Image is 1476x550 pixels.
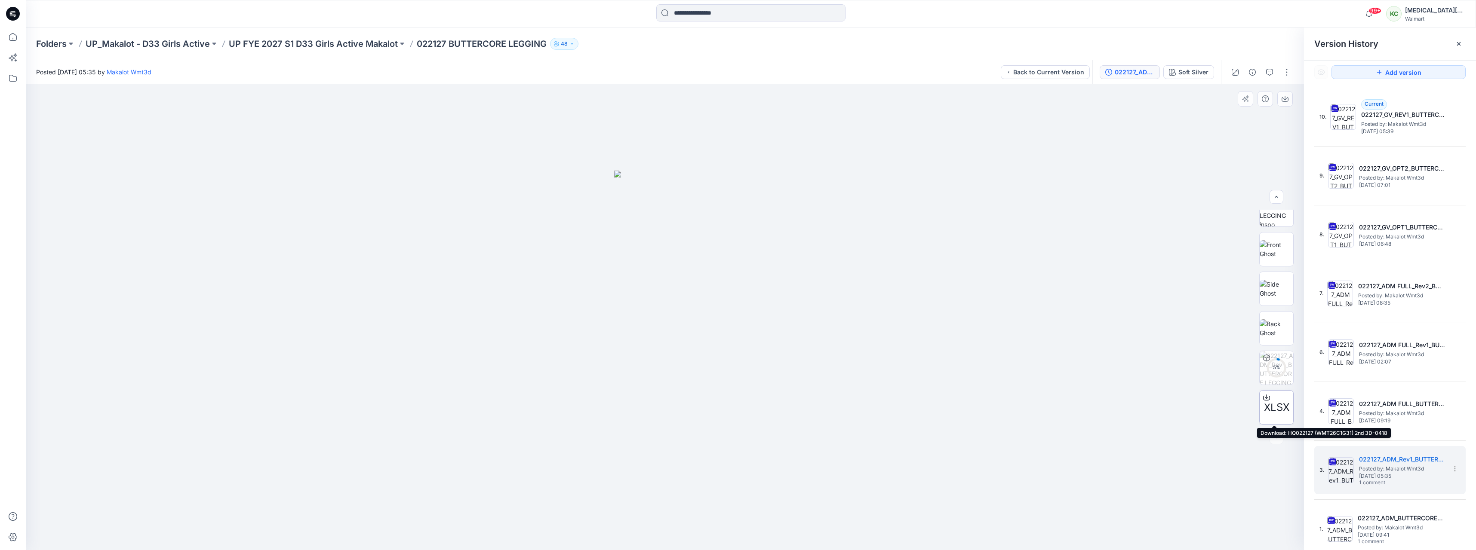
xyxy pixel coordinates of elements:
[1163,65,1214,79] button: Soft Silver
[229,38,398,50] a: UP FYE 2027 S1 D33 Girls Active Makalot
[1359,340,1445,350] h5: 022127_ADM FULL_Rev1_BUTTERCORE LEGGING
[1405,5,1465,15] div: [MEDICAL_DATA][PERSON_NAME]
[1314,39,1378,49] span: Version History
[1331,65,1466,79] button: Add version
[1359,350,1445,359] span: Posted by: Makalot Wmt3d
[1359,232,1445,241] span: Posted by: Makalot Wmt3d
[1361,128,1447,134] span: [DATE] 05:39
[1361,110,1447,120] h5: 022127_GV_REV1_BUTTERCORE LEGGING
[1327,516,1353,542] img: 022127_ADM_BUTTERCORE LEGGING
[1319,172,1325,180] span: 9.
[1319,466,1325,474] span: 3.
[1358,291,1444,300] span: Posted by: Makalot Wmt3d
[1359,222,1445,232] h5: 022127_GV_OPT1_BUTTERCORE LEGGING
[1359,480,1419,486] span: 1 comment
[1359,473,1445,479] span: [DATE] 05:35
[1359,399,1445,409] h5: 022127_ADM FULL_BUTTERCORE LEGGING
[1319,407,1325,415] span: 4.
[1319,231,1325,238] span: 8.
[1319,348,1325,356] span: 6.
[1328,339,1354,365] img: 022127_ADM FULL_Rev1_BUTTERCORE LEGGING
[86,38,210,50] a: UP_Makalot - D33 Girls Active
[1359,418,1445,424] span: [DATE] 09:19
[36,38,67,50] a: Folders
[1328,222,1354,247] img: 022127_GV_OPT1_BUTTERCORE LEGGING
[1115,67,1154,77] div: 022127_ADM_Rev1_BUTTERCORE LEGGING
[550,38,578,50] button: 48
[1358,300,1444,306] span: [DATE] 08:35
[1358,538,1418,545] span: 1 comment
[1264,400,1289,415] span: XLSX
[1358,513,1444,523] h5: 022127_ADM_BUTTERCORE LEGGING
[1455,40,1462,47] button: Close
[1260,351,1293,385] img: 022127_ADM_Rev1_BUTTERCORE LEGGING Soft Silver
[1178,67,1208,77] div: Soft Silver
[1260,280,1293,298] img: Side Ghost
[1328,457,1354,483] img: 022127_ADM_Rev1_BUTTERCORE LEGGING
[1359,454,1445,464] h5: 022127_ADM_Rev1_BUTTERCORE LEGGING
[561,39,568,49] p: 48
[1361,120,1447,128] span: Posted by: Makalot Wmt3d
[1358,523,1444,532] span: Posted by: Makalot Wmt3d
[1405,15,1465,22] div: Walmart
[1001,65,1090,79] button: Back to Current Version
[417,38,547,50] p: 022127 BUTTERCORE LEGGING
[1359,464,1445,473] span: Posted by: Makalot Wmt3d
[1260,240,1293,258] img: Front Ghost
[1368,7,1381,14] span: 99+
[1260,193,1293,226] img: BUTTERCORE LEGGING inspo
[1365,101,1384,107] span: Current
[1245,65,1259,79] button: Details
[107,68,151,76] a: Makalot Wmt3d
[1358,532,1444,538] span: [DATE] 09:41
[36,67,151,76] span: Posted [DATE] 05:35 by
[1319,113,1327,121] span: 10.
[1328,398,1354,424] img: 022127_ADM FULL_BUTTERCORE LEGGING
[1330,104,1356,130] img: 022127_GV_REV1_BUTTERCORE LEGGING
[1359,182,1445,188] span: [DATE] 07:01
[1319,525,1323,533] span: 1.
[1266,364,1287,371] div: 5 %
[1359,409,1445,418] span: Posted by: Makalot Wmt3d
[1359,359,1445,365] span: [DATE] 02:07
[1319,290,1324,297] span: 7.
[1359,163,1445,174] h5: 022127_GV_OPT2_BUTTERCORE LEGGING
[1359,241,1445,247] span: [DATE] 06:48
[1358,281,1444,291] h5: 022127_ADM FULL_Rev2_BUTTERCORE LEGGING
[1314,65,1328,79] button: Show Hidden Versions
[1328,163,1354,189] img: 022127_GV_OPT2_BUTTERCORE LEGGING
[1327,281,1353,306] img: 022127_ADM FULL_Rev2_BUTTERCORE LEGGING
[1260,319,1293,337] img: Back Ghost
[1359,174,1445,182] span: Posted by: Makalot Wmt3d
[1100,65,1160,79] button: 022127_ADM_Rev1_BUTTERCORE LEGGING
[1386,6,1402,21] div: KC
